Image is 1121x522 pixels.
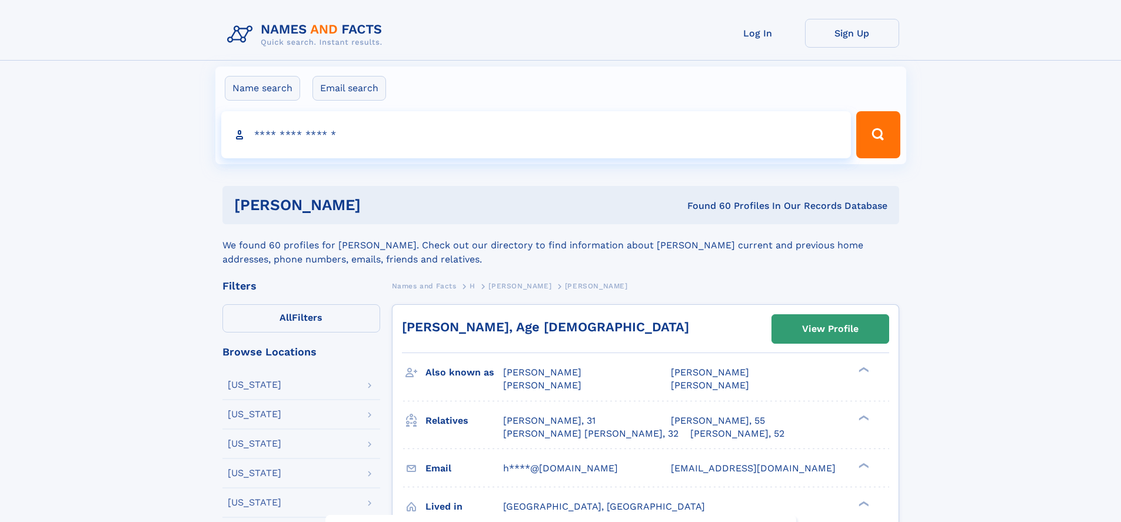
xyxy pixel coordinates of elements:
[425,411,503,431] h3: Relatives
[228,468,281,478] div: [US_STATE]
[225,76,300,101] label: Name search
[228,380,281,390] div: [US_STATE]
[312,76,386,101] label: Email search
[503,380,581,391] span: [PERSON_NAME]
[222,19,392,51] img: Logo Names and Facts
[402,320,689,334] a: [PERSON_NAME], Age [DEMOGRAPHIC_DATA]
[856,500,870,507] div: ❯
[425,363,503,383] h3: Also known as
[671,380,749,391] span: [PERSON_NAME]
[222,304,380,333] label: Filters
[690,427,784,440] a: [PERSON_NAME], 52
[392,278,457,293] a: Names and Facts
[856,366,870,374] div: ❯
[772,315,889,343] a: View Profile
[671,367,749,378] span: [PERSON_NAME]
[228,498,281,507] div: [US_STATE]
[470,282,475,290] span: H
[488,282,551,290] span: [PERSON_NAME]
[470,278,475,293] a: H
[856,111,900,158] button: Search Button
[228,410,281,419] div: [US_STATE]
[856,414,870,421] div: ❯
[802,315,859,343] div: View Profile
[503,414,596,427] a: [PERSON_NAME], 31
[228,439,281,448] div: [US_STATE]
[221,111,851,158] input: search input
[671,463,836,474] span: [EMAIL_ADDRESS][DOMAIN_NAME]
[222,224,899,267] div: We found 60 profiles for [PERSON_NAME]. Check out our directory to find information about [PERSON...
[425,458,503,478] h3: Email
[565,282,628,290] span: [PERSON_NAME]
[524,200,887,212] div: Found 60 Profiles In Our Records Database
[234,198,524,212] h1: [PERSON_NAME]
[425,497,503,517] h3: Lived in
[805,19,899,48] a: Sign Up
[222,281,380,291] div: Filters
[222,347,380,357] div: Browse Locations
[280,312,292,323] span: All
[856,461,870,469] div: ❯
[503,367,581,378] span: [PERSON_NAME]
[503,427,678,440] a: [PERSON_NAME] [PERSON_NAME], 32
[488,278,551,293] a: [PERSON_NAME]
[671,414,765,427] a: [PERSON_NAME], 55
[503,501,705,512] span: [GEOGRAPHIC_DATA], [GEOGRAPHIC_DATA]
[711,19,805,48] a: Log In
